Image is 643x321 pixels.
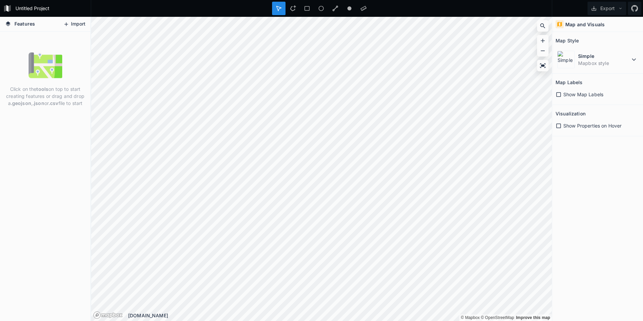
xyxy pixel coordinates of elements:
h2: Visualization [556,108,585,119]
p: Click on the on top to start creating features or drag and drop a , or file to start [5,85,85,107]
div: [DOMAIN_NAME] [128,312,552,319]
img: empty [29,48,62,82]
img: Simple [557,51,575,68]
button: Import [60,19,89,30]
a: Mapbox [461,315,480,320]
dd: Mapbox style [578,60,630,67]
span: Show Properties on Hover [563,122,621,129]
strong: .json [33,100,44,106]
span: Show Map Labels [563,91,603,98]
span: Features [14,20,35,27]
h2: Map Labels [556,77,582,87]
strong: .geojson [11,100,31,106]
h2: Map Style [556,35,579,46]
button: Export [588,2,626,15]
strong: tools [36,86,48,92]
a: Map feedback [516,315,550,320]
strong: .csv [49,100,59,106]
a: OpenStreetMap [481,315,514,320]
h4: Map and Visuals [565,21,605,28]
a: Mapbox logo [93,311,123,319]
dt: Simple [578,52,630,60]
